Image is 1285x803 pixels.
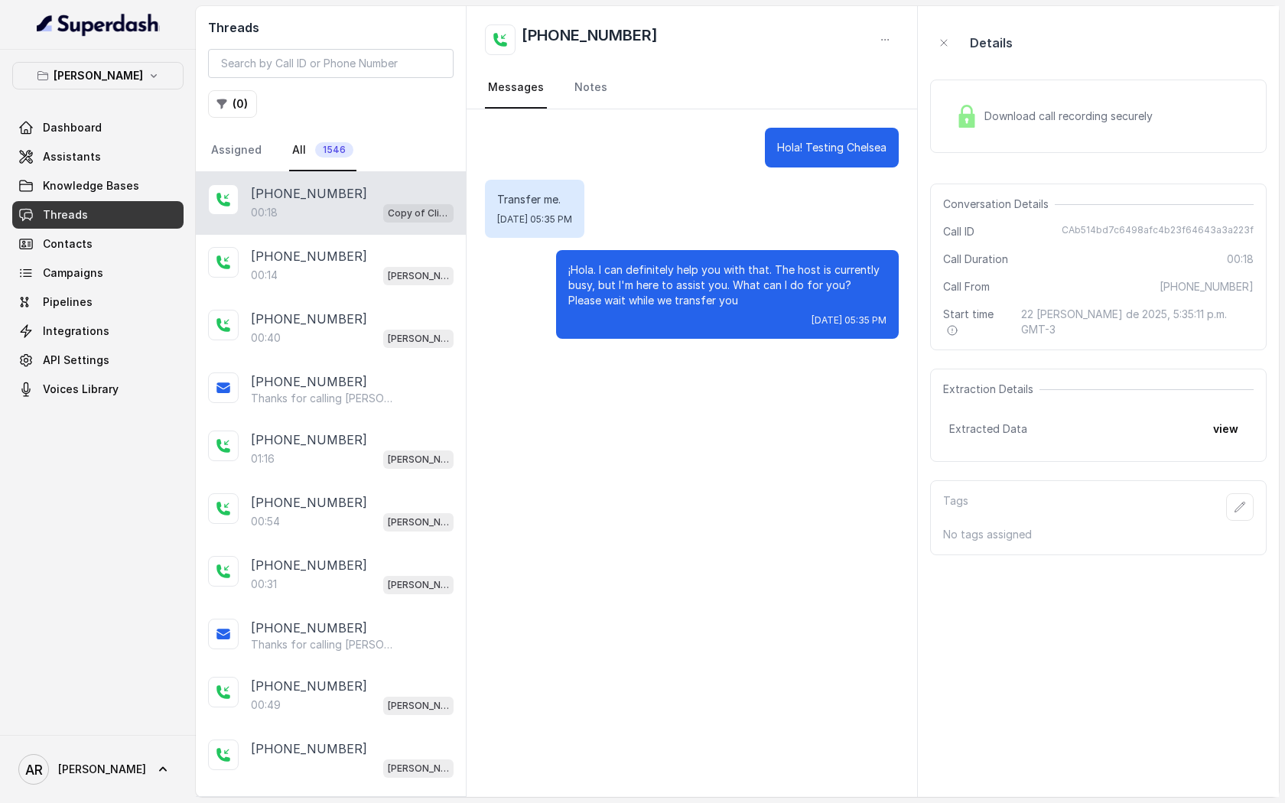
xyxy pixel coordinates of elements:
span: Conversation Details [943,197,1055,212]
a: Voices Library [12,375,184,403]
a: All1546 [289,130,356,171]
button: (0) [208,90,257,118]
span: Extracted Data [949,421,1027,437]
span: API Settings [43,353,109,368]
span: Call ID [943,224,974,239]
span: Pipelines [43,294,93,310]
p: [PERSON_NAME] [388,515,449,530]
span: Voices Library [43,382,119,397]
a: Messages [485,67,547,109]
p: 00:40 [251,330,281,346]
p: [PHONE_NUMBER] [251,372,367,391]
p: [PHONE_NUMBER] [251,184,367,203]
p: No tags assigned [943,527,1254,542]
span: Call From [943,279,990,294]
p: [PERSON_NAME] [388,698,449,714]
nav: Tabs [208,130,454,171]
p: 01:16 [251,451,275,467]
span: 1546 [315,142,353,158]
span: Dashboard [43,120,102,135]
input: Search by Call ID or Phone Number [208,49,454,78]
button: [PERSON_NAME] [12,62,184,89]
span: Assistants [43,149,101,164]
p: [PHONE_NUMBER] [251,677,367,695]
span: Knowledge Bases [43,178,139,193]
p: [PERSON_NAME] [388,331,449,346]
p: [PERSON_NAME] [388,268,449,284]
h2: [PHONE_NUMBER] [522,24,658,55]
p: Tags [943,493,968,521]
p: [PHONE_NUMBER] [251,493,367,512]
span: Call Duration [943,252,1008,267]
p: Transfer me. [497,192,572,207]
img: light.svg [37,12,160,37]
span: [DATE] 05:35 PM [497,213,572,226]
h2: Threads [208,18,454,37]
p: Thanks for calling [PERSON_NAME]! Complete this form for any type of inquiry and a manager will c... [251,391,398,406]
p: [PHONE_NUMBER] [251,740,367,758]
p: [PERSON_NAME] [388,577,449,593]
a: Knowledge Bases [12,172,184,200]
a: Pipelines [12,288,184,316]
p: 00:49 [251,697,281,713]
p: [PERSON_NAME] [388,761,449,776]
a: Contacts [12,230,184,258]
span: 22 [PERSON_NAME] de 2025, 5:35:11 p.m. GMT-3 [1021,307,1254,337]
p: [PHONE_NUMBER] [251,556,367,574]
button: view [1204,415,1248,443]
a: Assistants [12,143,184,171]
p: Details [970,34,1013,52]
p: [PHONE_NUMBER] [251,247,367,265]
p: Hola! Testing Chelsea [777,140,886,155]
p: 00:54 [251,514,280,529]
a: Campaigns [12,259,184,287]
p: 00:14 [251,268,278,283]
p: 00:18 [251,205,278,220]
a: [PERSON_NAME] [12,748,184,791]
span: Start time [943,307,1009,337]
p: [PHONE_NUMBER] [251,431,367,449]
span: [PHONE_NUMBER] [1160,279,1254,294]
nav: Tabs [485,67,899,109]
a: Notes [571,67,610,109]
p: [PHONE_NUMBER] [251,619,367,637]
a: Assigned [208,130,265,171]
span: Threads [43,207,88,223]
a: Integrations [12,317,184,345]
p: ¡Hola. I can definitely help you with that. The host is currently busy, but I'm here to assist yo... [568,262,886,308]
span: 00:18 [1227,252,1254,267]
span: [DATE] 05:35 PM [812,314,886,327]
span: Campaigns [43,265,103,281]
span: Extraction Details [943,382,1039,397]
p: [PHONE_NUMBER] [251,310,367,328]
p: Thanks for calling [PERSON_NAME]! Join Waitlist: [URL][DOMAIN_NAME] [251,637,398,652]
span: [PERSON_NAME] [58,762,146,777]
p: [PERSON_NAME] [54,67,143,85]
p: Copy of Client Name / Testing [388,206,449,221]
span: Integrations [43,323,109,339]
a: API Settings [12,346,184,374]
span: CAb514bd7c6498afc4b23f64643a3a223f [1062,224,1254,239]
a: Threads [12,201,184,229]
p: [PERSON_NAME] [388,452,449,467]
p: 00:31 [251,577,277,592]
a: Dashboard [12,114,184,141]
span: Contacts [43,236,93,252]
span: Download call recording securely [984,109,1159,124]
img: Lock Icon [955,105,978,128]
text: AR [25,762,43,778]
